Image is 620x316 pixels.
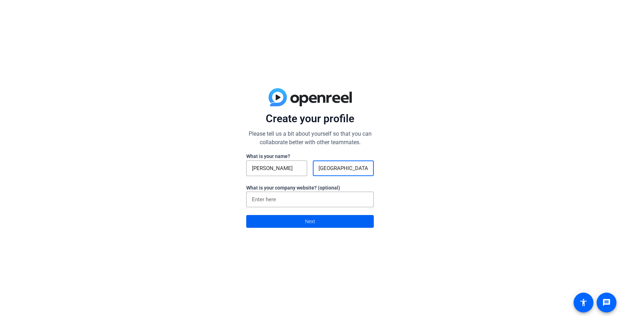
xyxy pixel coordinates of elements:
[269,88,352,107] img: blue-gradient.svg
[246,112,374,125] p: Create your profile
[252,195,368,204] input: Enter here
[246,153,290,159] label: What is your name?
[246,185,340,191] label: What is your company website? (optional)
[579,298,588,307] mat-icon: accessibility
[305,215,315,228] span: Next
[602,298,611,307] mat-icon: message
[246,215,374,228] button: Next
[319,164,368,173] input: Last Name
[252,164,301,173] input: First Name
[246,130,374,147] p: Please tell us a bit about yourself so that you can collaborate better with other teammates.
